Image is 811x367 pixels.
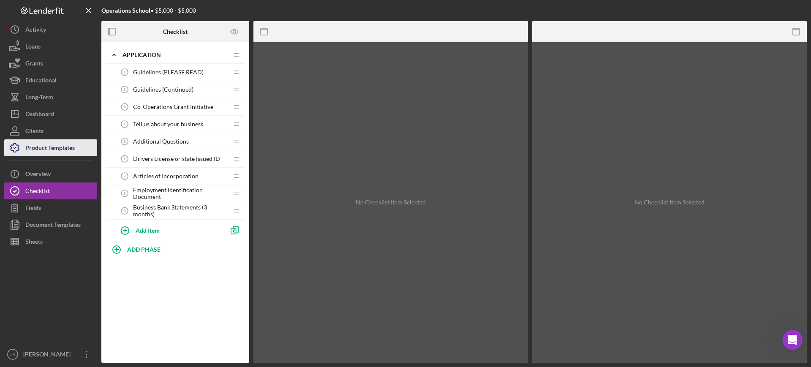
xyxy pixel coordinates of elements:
div: Fields [25,199,41,218]
tspan: 4 [124,122,126,126]
iframe: Intercom live chat [782,330,803,350]
tspan: 7 [124,174,126,178]
tspan: 6 [124,157,126,161]
tspan: 9 [124,209,126,213]
button: Upload attachment [13,270,20,277]
button: ADD PHASE [106,241,245,258]
div: Application [122,52,228,58]
button: Fields [4,199,97,216]
div: Checklist [25,182,50,201]
div: No Checklist Item Selected [634,199,705,206]
button: Sheets [4,233,97,250]
button: Activity [4,21,97,38]
span: Tell us about your business [133,121,203,128]
div: Activity [25,21,46,40]
div: Dashboard [25,106,54,125]
h1: [PERSON_NAME] [41,4,96,11]
div: • $5,000 - $5,000 [101,7,196,14]
button: Long-Term [4,89,97,106]
span: Guidelines (Continued) [133,86,193,93]
div: Add Item [136,222,160,238]
tspan: 8 [124,191,126,196]
img: Profile image for Christina [24,5,38,18]
button: Educational [4,72,97,89]
button: Checklist [4,182,97,199]
tspan: 1 [124,70,126,74]
button: Home [132,3,148,19]
button: Add Item [114,222,224,239]
span: Business Bank Statements (3 months) [133,204,228,217]
button: Loans [4,38,97,55]
button: Preview as [225,22,244,41]
span: Employment Identification Document [133,187,228,200]
div: Product Templates [25,139,75,158]
button: Clients [4,122,97,139]
div: Close [148,3,163,19]
button: Overview [4,166,97,182]
div: Loans [25,38,41,57]
p: Active 45m ago [41,11,84,19]
div: To ensure future projects are assigned to you, please change [PERSON_NAME]'s link to your link, w... [14,135,132,185]
span: Guidelines (PLEASE READ) [133,69,204,76]
div: Grants [25,55,43,74]
button: LS[PERSON_NAME] [4,346,97,363]
button: Send a message… [145,266,158,280]
button: Product Templates [4,139,97,156]
div: Overview [25,166,51,185]
div: No Checklist Item Selected [356,199,426,206]
tspan: 5 [124,139,126,144]
button: Gif picker [40,270,47,277]
text: LS [10,352,15,357]
span: Co-Operations Grant Initiative [133,103,213,110]
button: Emoji picker [27,270,33,277]
b: Checklist [163,28,188,35]
button: Document Templates [4,216,97,233]
div: Clients [25,122,44,141]
span: Articles of Incorporation [133,173,199,179]
div: Document Templates [25,216,81,235]
b: ADD PHASE [127,246,161,253]
div: Educational [25,72,57,91]
tspan: 2 [124,87,126,92]
span: Additional Questions [133,138,189,145]
b: Operations School [101,7,150,14]
div: Sheets [25,233,43,252]
textarea: Message… [7,252,162,266]
tspan: 3 [124,105,126,109]
button: Scroll to bottom [77,232,92,247]
button: Grants [4,55,97,72]
button: Dashboard [4,106,97,122]
button: go back [5,3,22,19]
span: Drivers License or state issued ID [133,155,220,162]
div: [PERSON_NAME] [21,346,76,365]
div: Long-Term [25,89,53,108]
div: You can change the contact by clicking the initials as shown in the screenshot below, from your d... [14,55,132,80]
button: Start recording [54,270,60,277]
